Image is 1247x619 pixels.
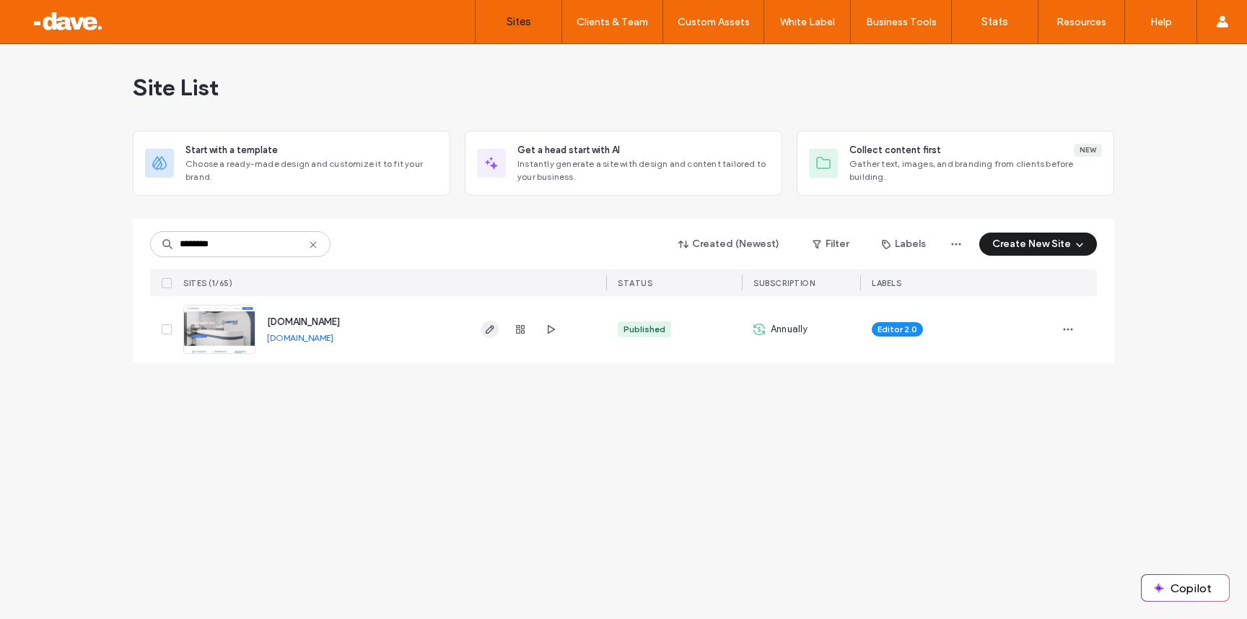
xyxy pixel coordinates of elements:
div: Get a head start with AIInstantly generate a site with design and content tailored to your business. [465,131,782,196]
label: Business Tools [866,16,937,28]
button: Create New Site [979,233,1097,256]
div: Published [623,323,665,336]
a: [DOMAIN_NAME] [267,316,340,327]
button: Filter [798,233,863,256]
button: Created (Newest) [666,233,792,256]
span: Help [33,10,63,23]
span: Instantly generate a site with design and content tailored to your business. [517,157,770,183]
label: Custom Assets [678,16,750,28]
label: Help [1150,16,1172,28]
span: Collect content first [849,143,941,157]
span: STATUS [618,278,652,288]
span: SUBSCRIPTION [753,278,815,288]
span: Start with a template [185,143,278,157]
span: Site List [133,73,219,102]
label: Sites [507,15,531,28]
label: Resources [1056,16,1106,28]
div: New [1074,144,1102,157]
label: Clients & Team [577,16,648,28]
button: Copilot [1142,575,1229,601]
span: Get a head start with AI [517,143,620,157]
span: Gather text, images, and branding from clients before building. [849,157,1102,183]
div: Start with a templateChoose a ready-made design and customize it to fit your brand. [133,131,450,196]
span: SITES (1/65) [183,278,232,288]
span: Editor 2.0 [878,323,917,336]
a: [DOMAIN_NAME] [267,332,333,343]
label: Stats [981,15,1008,28]
div: Collect content firstNewGather text, images, and branding from clients before building. [797,131,1114,196]
span: Annually [771,322,808,337]
span: Choose a ready-made design and customize it to fit your brand. [185,157,438,183]
button: Labels [869,233,939,256]
span: LABELS [872,278,901,288]
label: White Label [780,16,835,28]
